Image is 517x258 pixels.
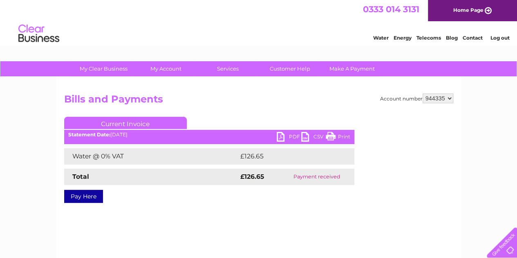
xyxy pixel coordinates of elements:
a: Energy [394,35,412,41]
strong: £126.65 [240,173,264,180]
a: Services [194,61,262,76]
div: Clear Business is a trading name of Verastar Limited (registered in [GEOGRAPHIC_DATA] No. 3667643... [66,4,452,40]
h2: Bills and Payments [64,93,453,109]
a: Current Invoice [64,117,187,129]
td: Payment received [279,169,354,185]
a: Contact [463,35,483,41]
a: Water [373,35,389,41]
a: Blog [446,35,458,41]
td: Water @ 0% VAT [64,148,238,165]
div: [DATE] [64,132,354,138]
strong: Total [72,173,89,180]
a: Pay Here [64,190,103,203]
a: My Account [132,61,199,76]
a: Make A Payment [318,61,386,76]
div: Account number [380,93,453,103]
a: My Clear Business [70,61,137,76]
a: Print [326,132,350,144]
a: Customer Help [256,61,324,76]
img: logo.png [18,21,60,46]
td: £126.65 [238,148,339,165]
a: PDF [277,132,301,144]
a: Telecoms [416,35,441,41]
b: Statement Date: [68,131,110,138]
a: 0333 014 3131 [363,4,419,14]
a: CSV [301,132,326,144]
a: Log out [490,35,509,41]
